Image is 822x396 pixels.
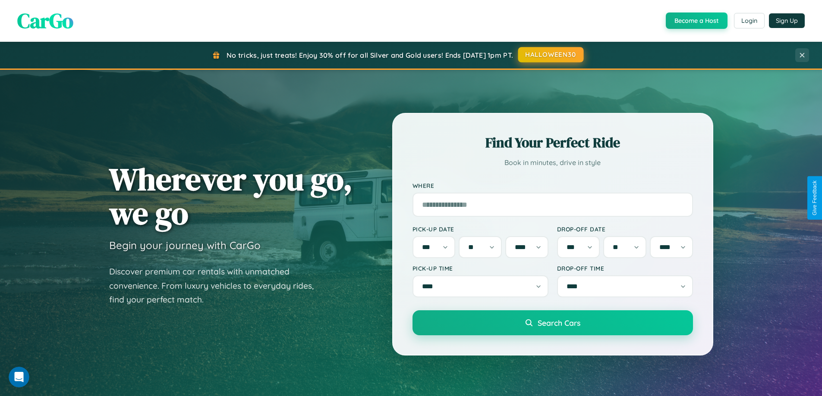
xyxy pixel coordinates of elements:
[9,367,29,387] iframe: Intercom live chat
[557,265,693,272] label: Drop-off Time
[413,265,548,272] label: Pick-up Time
[227,51,513,59] span: No tricks, just treats! Enjoy 30% off for all Silver and Gold users! Ends [DATE] 1pm PT.
[109,265,325,307] p: Discover premium car rentals with unmatched convenience. From luxury vehicles to everyday rides, ...
[769,13,805,28] button: Sign Up
[109,162,353,230] h1: Wherever you go, we go
[812,181,818,215] div: Give Feedback
[538,318,580,327] span: Search Cars
[413,133,693,152] h2: Find Your Perfect Ride
[413,182,693,189] label: Where
[666,12,728,29] button: Become a Host
[109,239,261,252] h3: Begin your journey with CarGo
[413,156,693,169] p: Book in minutes, drive in style
[518,47,584,62] button: HALLOWEEN30
[413,310,693,335] button: Search Cars
[413,225,548,233] label: Pick-up Date
[734,13,765,28] button: Login
[557,225,693,233] label: Drop-off Date
[17,6,73,35] span: CarGo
